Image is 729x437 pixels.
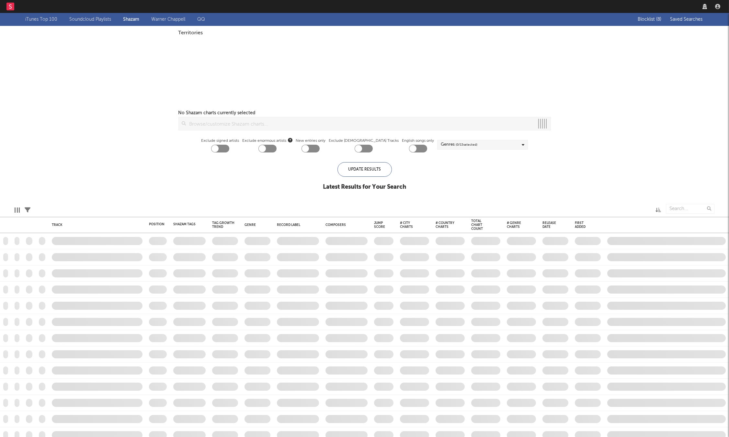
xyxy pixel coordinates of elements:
span: Blocklist [638,17,661,22]
div: Update Results [337,162,392,177]
div: Edit Columns [15,201,20,219]
div: Shazam Tags [173,222,196,226]
div: Genre [245,223,267,227]
a: iTunes Top 100 [25,16,57,23]
div: No Shazam charts currently selected [178,109,256,117]
div: # City Charts [400,221,419,229]
span: ( 0 / 15 selected) [456,141,477,149]
div: Tag Growth Trend [212,221,235,229]
div: Genres [441,141,477,149]
div: Position [149,222,165,226]
span: ( 8 ) [656,17,661,22]
div: Latest Results for Your Search [323,183,406,191]
label: English songs only [402,137,434,145]
button: Saved Searches [668,17,704,22]
input: Browse/customize Shazam charts... [186,117,534,130]
div: Release Date [542,221,559,229]
div: Jump Score [374,221,385,229]
label: New entries only [296,137,325,145]
div: # Country Charts [436,221,455,229]
a: Soundcloud Playlists [69,16,111,23]
input: Search... [666,204,714,214]
a: Warner Chappell [151,16,185,23]
span: Exclude enormous artists [242,137,292,145]
div: Track [52,223,139,227]
div: Filters [25,201,30,219]
button: Exclude enormous artists [288,137,292,143]
label: Exclude [DEMOGRAPHIC_DATA] Tracks [329,137,399,145]
div: Composers [325,223,364,227]
span: Saved Searches [670,17,704,22]
div: Territories [178,29,551,37]
div: First Added [575,221,591,229]
a: QQ [197,16,205,23]
div: Record Label [277,223,316,227]
div: Total Chart Count [471,219,491,231]
div: # Genre Charts [507,221,526,229]
label: Exclude signed artists [201,137,239,145]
